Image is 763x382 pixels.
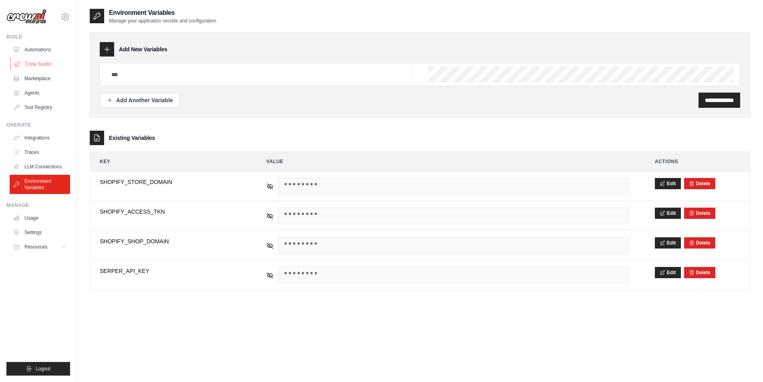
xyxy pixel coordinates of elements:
[645,152,750,171] th: Actions
[36,366,50,372] span: Logout
[6,362,70,376] button: Logout
[109,8,216,18] h2: Environment Variables
[100,267,241,275] span: SERPER_API_KEY
[10,175,70,194] a: Environment Variables
[655,237,681,249] button: Edit
[6,202,70,208] div: Manage
[10,58,71,71] a: Crew Studio
[10,241,70,253] button: Resources
[689,269,711,276] button: Delete
[100,237,241,245] span: SHOPIFY_SHOP_DOMAIN
[10,160,70,173] a: LLM Connections
[100,208,241,216] span: SHOPIFY_ACCESS_TKN
[6,9,46,24] img: Logo
[10,87,70,99] a: Agents
[10,131,70,144] a: Integrations
[10,212,70,224] a: Usage
[100,93,180,108] button: Add Another Variable
[109,134,155,142] h3: Existing Variables
[10,101,70,114] a: Tool Registry
[689,210,711,216] button: Delete
[10,146,70,159] a: Traces
[10,43,70,56] a: Automations
[90,152,250,171] th: Key
[6,122,70,128] div: Operate
[655,208,681,219] button: Edit
[107,96,173,104] div: Add Another Variable
[689,180,711,187] button: Delete
[109,18,216,24] p: Manage your application secrets and configuration
[689,240,711,246] button: Delete
[24,244,47,250] span: Resources
[10,72,70,85] a: Marketplace
[119,45,167,53] h3: Add New Variables
[100,178,241,186] span: SHOPIFY_STORE_DOMAIN
[10,226,70,239] a: Settings
[6,34,70,40] div: Build
[655,178,681,189] button: Edit
[257,152,639,171] th: Value
[655,267,681,278] button: Edit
